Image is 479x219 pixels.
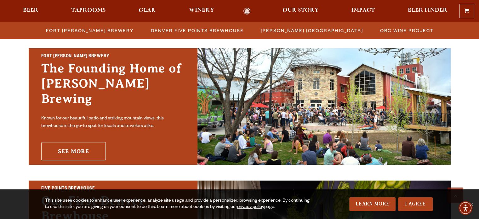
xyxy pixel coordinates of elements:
[197,48,451,165] img: Fort Collins Brewery & Taproom'
[46,26,134,35] span: Fort [PERSON_NAME] Brewery
[237,205,264,210] a: privacy policy
[257,26,366,35] a: [PERSON_NAME] [GEOGRAPHIC_DATA]
[235,8,259,15] a: Odell Home
[45,198,314,210] div: This site uses cookies to enhance user experience, analyze site usage and provide a personalized ...
[261,26,363,35] span: [PERSON_NAME] [GEOGRAPHIC_DATA]
[380,26,434,35] span: OBC Wine Project
[41,115,185,130] p: Known for our beautiful patio and striking mountain views, this brewhouse is the go-to spot for l...
[448,187,463,203] a: Scroll to top
[23,8,38,13] span: Beer
[408,8,447,13] span: Beer Finder
[134,8,160,15] a: Gear
[67,8,110,15] a: Taprooms
[41,185,185,193] h2: Five Points Brewhouse
[349,197,396,211] a: Learn More
[351,8,375,13] span: Impact
[282,8,319,13] span: Our Story
[19,8,43,15] a: Beer
[139,8,156,13] span: Gear
[41,61,185,112] h3: The Founding Home of [PERSON_NAME] Brewing
[347,8,379,15] a: Impact
[185,8,218,15] a: Winery
[459,201,472,215] div: Accessibility Menu
[42,26,137,35] a: Fort [PERSON_NAME] Brewery
[403,8,451,15] a: Beer Finder
[189,8,214,13] span: Winery
[398,197,433,211] a: I Agree
[147,26,247,35] a: Denver Five Points Brewhouse
[376,26,437,35] a: OBC Wine Project
[151,26,244,35] span: Denver Five Points Brewhouse
[41,53,185,61] h2: Fort [PERSON_NAME] Brewery
[71,8,106,13] span: Taprooms
[278,8,323,15] a: Our Story
[41,142,106,160] a: See More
